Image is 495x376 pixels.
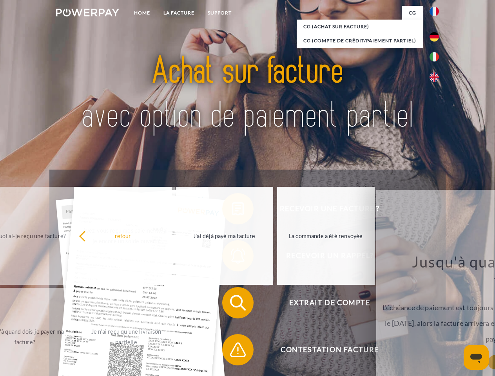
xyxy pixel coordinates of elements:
div: La commande a été renvoyée [282,230,370,241]
button: Contestation Facture [222,334,426,365]
img: logo-powerpay-white.svg [56,9,119,16]
span: Extrait de compte [234,287,426,318]
a: CG [402,6,423,20]
img: de [430,32,439,42]
img: title-powerpay_fr.svg [75,38,420,150]
div: Je n'ai reçu qu'une livraison partielle [82,326,170,347]
button: Extrait de compte [222,287,426,318]
a: CG (Compte de crédit/paiement partiel) [297,34,423,48]
img: qb_warning.svg [228,340,248,360]
img: en [430,72,439,82]
span: Contestation Facture [234,334,426,365]
img: qb_search.svg [228,293,248,313]
img: fr [430,7,439,16]
a: Home [127,6,157,20]
div: J'ai déjà payé ma facture [180,230,268,241]
img: it [430,52,439,61]
a: Support [201,6,238,20]
div: retour [79,230,167,241]
a: LA FACTURE [157,6,201,20]
iframe: Bouton de lancement de la fenêtre de messagerie [464,345,489,370]
a: CG (achat sur facture) [297,20,423,34]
